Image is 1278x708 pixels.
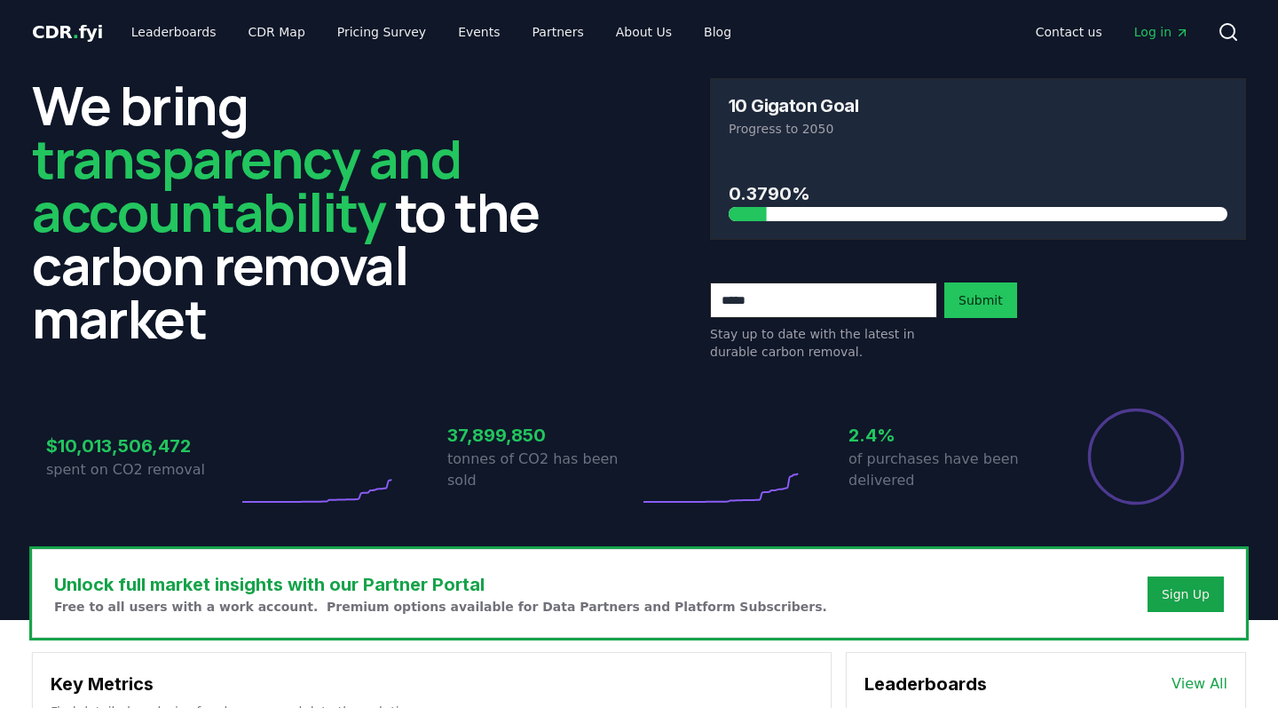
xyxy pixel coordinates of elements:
[729,97,858,115] h3: 10 Gigaton Goal
[690,16,745,48] a: Blog
[447,449,639,491] p: tonnes of CO2 has been sold
[46,433,238,459] h3: $10,013,506,472
[117,16,231,48] a: Leaderboards
[864,671,987,697] h3: Leaderboards
[729,120,1227,138] p: Progress to 2050
[1022,16,1203,48] nav: Main
[32,78,568,345] h2: We bring to the carbon removal market
[323,16,440,48] a: Pricing Survey
[1086,407,1186,506] div: Percentage of sales delivered
[1022,16,1116,48] a: Contact us
[46,459,238,481] p: spent on CO2 removal
[1171,673,1227,695] a: View All
[944,282,1017,318] button: Submit
[117,16,745,48] nav: Main
[729,180,1227,207] h3: 0.3790%
[32,21,103,43] span: CDR fyi
[602,16,686,48] a: About Us
[32,122,461,248] span: transparency and accountability
[1162,585,1210,603] a: Sign Up
[518,16,598,48] a: Partners
[1120,16,1203,48] a: Log in
[444,16,514,48] a: Events
[32,20,103,44] a: CDR.fyi
[848,422,1040,449] h3: 2.4%
[54,571,827,598] h3: Unlock full market insights with our Partner Portal
[1148,577,1224,612] button: Sign Up
[848,449,1040,491] p: of purchases have been delivered
[73,21,79,43] span: .
[710,325,937,361] p: Stay up to date with the latest in durable carbon removal.
[54,598,827,616] p: Free to all users with a work account. Premium options available for Data Partners and Platform S...
[51,671,813,697] h3: Key Metrics
[234,16,319,48] a: CDR Map
[1134,23,1189,41] span: Log in
[447,422,639,449] h3: 37,899,850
